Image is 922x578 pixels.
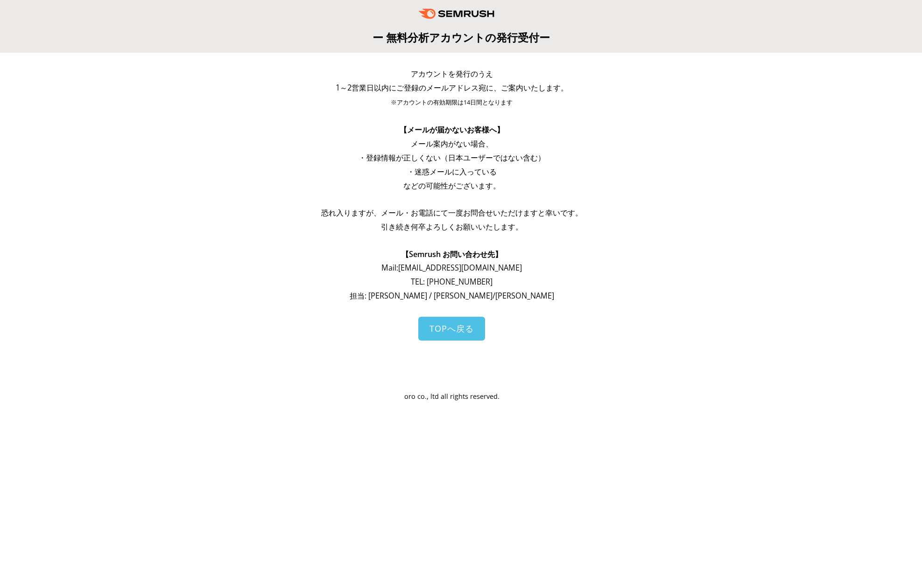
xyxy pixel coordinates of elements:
span: TOPへ戻る [429,323,474,334]
span: oro co., ltd all rights reserved. [404,392,500,401]
span: 恐れ入りますが、メール・お電話にて一度お問合せいただけますと幸いです。 [321,208,583,218]
span: メール案内がない場合、 [411,139,493,149]
span: ※アカウントの有効期限は14日間となります [391,98,513,106]
span: ・迷惑メールに入っている [407,167,497,177]
a: TOPへ戻る [418,317,485,341]
span: ー 無料分析アカウントの発行受付ー [373,30,550,45]
span: TEL: [PHONE_NUMBER] [411,277,493,287]
span: Mail: [EMAIL_ADDRESS][DOMAIN_NAME] [381,263,522,273]
span: 【Semrush お問い合わせ先】 [401,249,502,259]
span: 1～2営業日以内にご登録のメールアドレス宛に、ご案内いたします。 [336,83,568,93]
span: ・登録情報が正しくない（日本ユーザーではない含む） [359,153,545,163]
span: 【メールが届かないお客様へ】 [400,125,504,135]
span: などの可能性がございます。 [403,181,500,191]
span: 担当: [PERSON_NAME] / [PERSON_NAME]/[PERSON_NAME] [350,291,554,301]
span: アカウントを発行のうえ [411,69,493,79]
span: 引き続き何卒よろしくお願いいたします。 [381,222,523,232]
